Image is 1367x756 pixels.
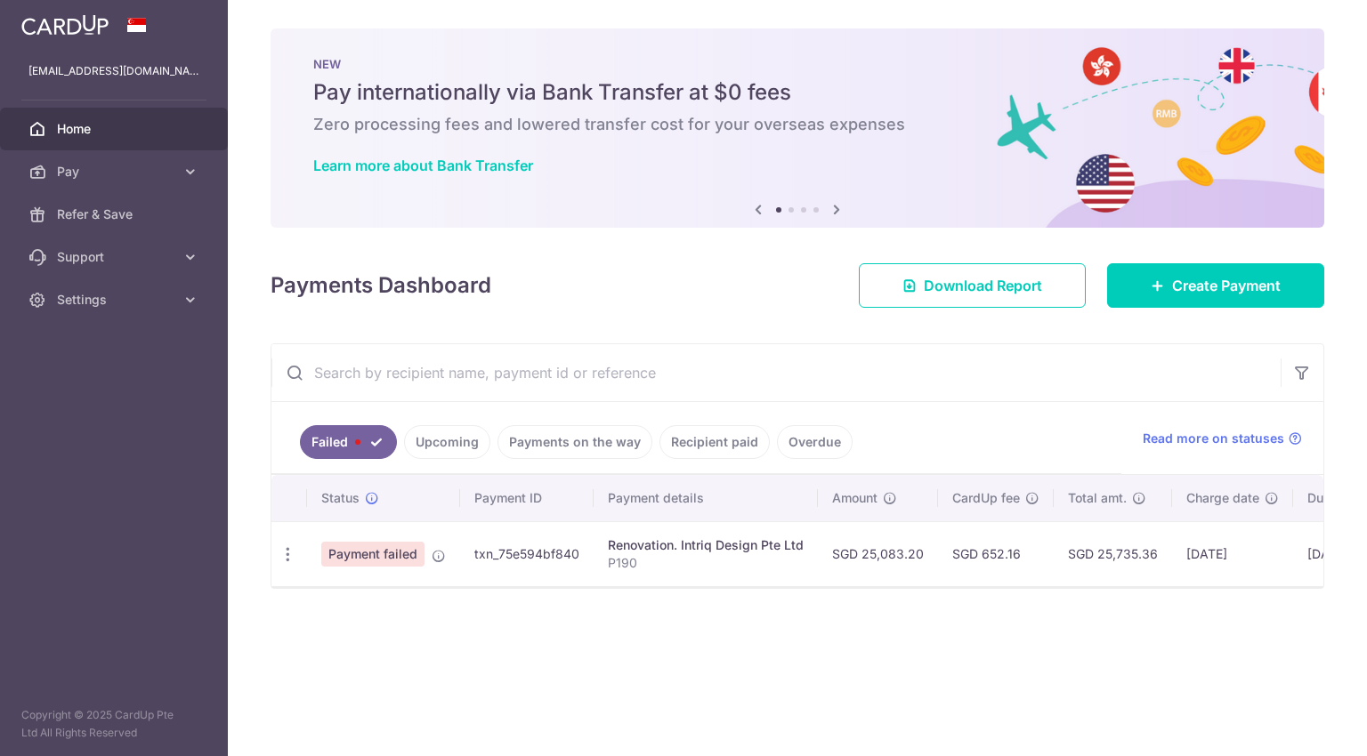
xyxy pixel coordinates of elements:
[818,521,938,586] td: SGD 25,083.20
[313,157,533,174] a: Learn more about Bank Transfer
[271,269,491,302] h4: Payments Dashboard
[1107,263,1324,308] a: Create Payment
[608,554,804,572] p: P190
[608,536,804,554] div: Renovation. Intriq Design Pte Ltd
[57,163,174,181] span: Pay
[404,425,490,459] a: Upcoming
[938,521,1054,586] td: SGD 652.16
[313,57,1282,71] p: NEW
[313,114,1282,135] h6: Zero processing fees and lowered transfer cost for your overseas expenses
[832,489,878,507] span: Amount
[777,425,853,459] a: Overdue
[300,425,397,459] a: Failed
[1172,275,1281,296] span: Create Payment
[1054,521,1172,586] td: SGD 25,735.36
[952,489,1020,507] span: CardUp fee
[1143,430,1284,447] span: Read more on statuses
[497,425,652,459] a: Payments on the way
[313,78,1282,107] h5: Pay internationally via Bank Transfer at $0 fees
[1186,489,1259,507] span: Charge date
[924,275,1042,296] span: Download Report
[1068,489,1127,507] span: Total amt.
[1307,489,1361,507] span: Due date
[659,425,770,459] a: Recipient paid
[57,120,174,138] span: Home
[1143,430,1302,447] a: Read more on statuses
[859,263,1086,308] a: Download Report
[21,14,109,36] img: CardUp
[321,542,425,567] span: Payment failed
[594,475,818,521] th: Payment details
[1172,521,1293,586] td: [DATE]
[321,489,360,507] span: Status
[271,28,1324,228] img: Bank transfer banner
[57,248,174,266] span: Support
[460,521,594,586] td: txn_75e594bf840
[57,291,174,309] span: Settings
[57,205,174,223] span: Refer & Save
[28,62,199,80] p: [EMAIL_ADDRESS][DOMAIN_NAME]
[460,475,594,521] th: Payment ID
[271,344,1281,401] input: Search by recipient name, payment id or reference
